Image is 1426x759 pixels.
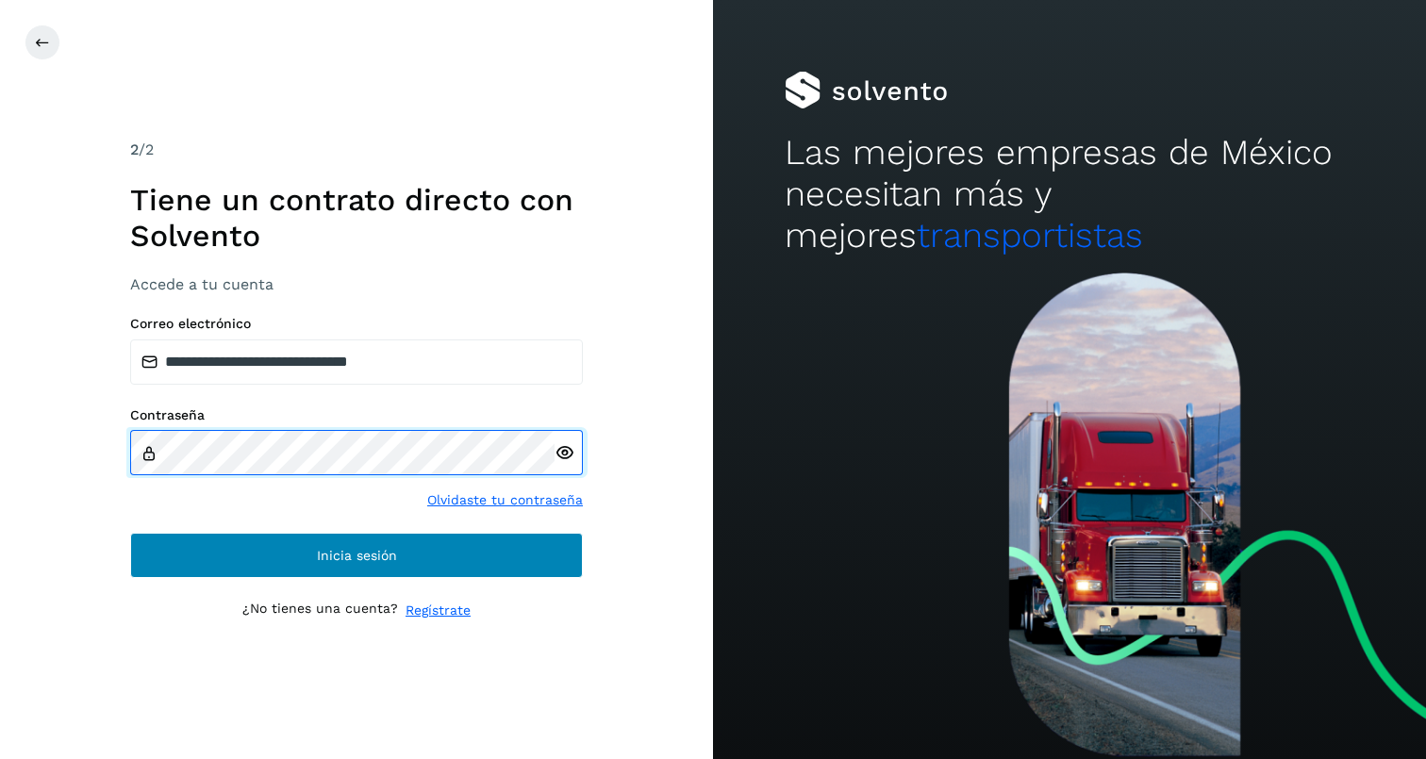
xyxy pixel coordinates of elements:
a: Regístrate [406,601,471,620]
button: Inicia sesión [130,533,583,578]
p: ¿No tienes una cuenta? [242,601,398,620]
h3: Accede a tu cuenta [130,275,583,293]
a: Olvidaste tu contraseña [427,490,583,510]
span: transportistas [917,215,1143,256]
h1: Tiene un contrato directo con Solvento [130,182,583,255]
label: Correo electrónico [130,316,583,332]
div: /2 [130,139,583,161]
h2: Las mejores empresas de México necesitan más y mejores [785,132,1355,257]
span: Inicia sesión [317,549,397,562]
span: 2 [130,140,139,158]
label: Contraseña [130,407,583,423]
